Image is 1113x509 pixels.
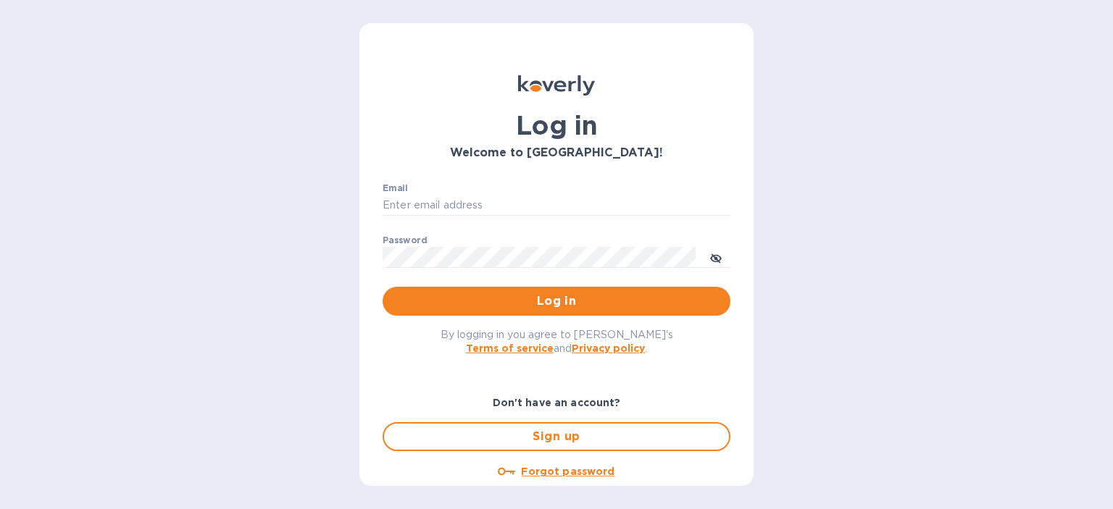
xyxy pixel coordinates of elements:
[521,466,614,477] u: Forgot password
[383,287,730,316] button: Log in
[383,195,730,216] input: Enter email address
[383,184,408,193] label: Email
[701,243,730,272] button: toggle password visibility
[383,146,730,160] h3: Welcome to [GEOGRAPHIC_DATA]!
[383,110,730,140] h1: Log in
[396,428,717,445] span: Sign up
[441,329,673,354] span: By logging in you agree to [PERSON_NAME]'s and .
[572,342,645,354] a: Privacy policy
[383,422,730,451] button: Sign up
[383,236,427,245] label: Password
[518,75,595,96] img: Koverly
[493,397,621,408] b: Don't have an account?
[466,342,554,354] a: Terms of service
[394,293,719,310] span: Log in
